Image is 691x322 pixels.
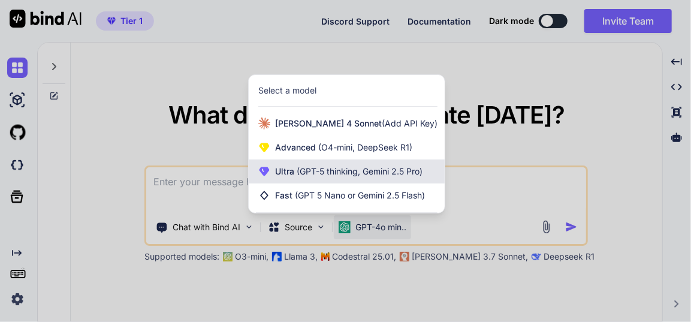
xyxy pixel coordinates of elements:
[316,142,412,152] span: (O4-mini, DeepSeek R1)
[275,189,425,201] span: Fast
[275,118,437,130] span: [PERSON_NAME] 4 Sonnet
[258,85,316,97] div: Select a model
[275,142,412,154] span: Advanced
[295,190,425,200] span: (GPT 5 Nano or Gemini 2.5 Flash)
[275,165,423,177] span: Ultra
[382,118,437,128] span: (Add API Key)
[294,166,423,176] span: (GPT-5 thinking, Gemini 2.5 Pro)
